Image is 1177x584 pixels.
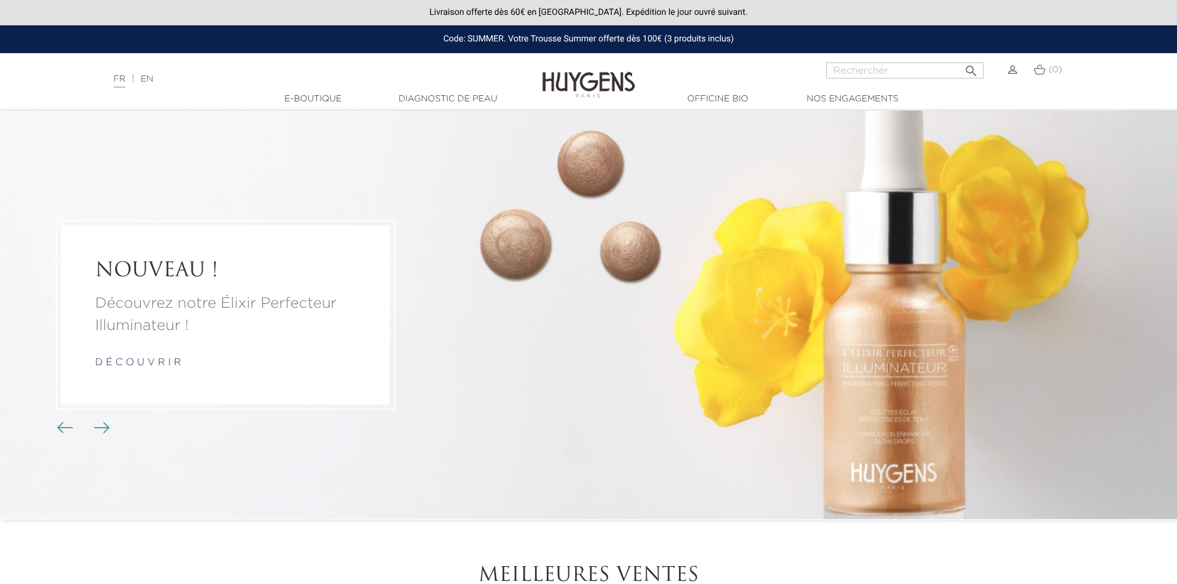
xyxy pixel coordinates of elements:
button:  [960,59,982,75]
a: Nos engagements [791,93,914,106]
a: Diagnostic de peau [386,93,510,106]
a: FR [114,75,125,88]
img: Huygens [542,52,635,99]
span: (0) [1048,66,1062,74]
div: Boutons du carrousel [62,419,102,438]
i:  [964,60,979,75]
a: EN [141,75,153,83]
a: E-Boutique [251,93,375,106]
input: Rechercher [826,62,984,78]
div: | [108,72,481,87]
a: Officine Bio [656,93,780,106]
a: Découvrez notre Élixir Perfecteur Illuminateur ! [95,292,356,337]
a: d é c o u v r i r [95,358,181,368]
a: NOUVEAU ! [95,260,356,283]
